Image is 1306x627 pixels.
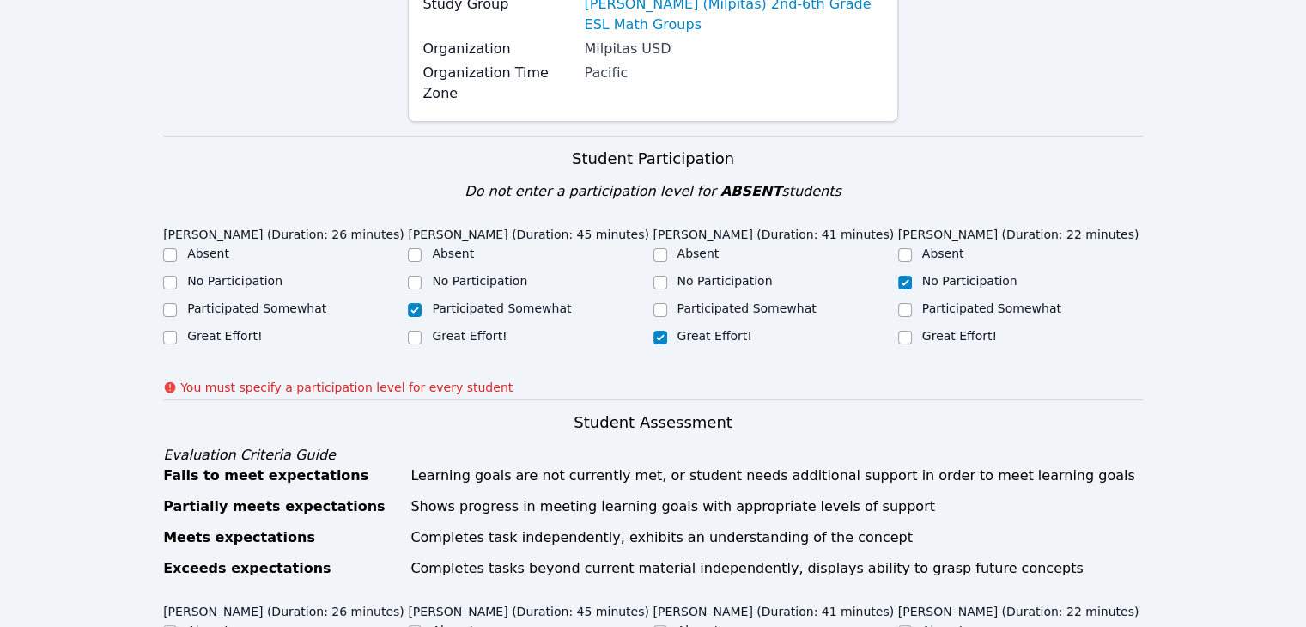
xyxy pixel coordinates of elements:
[677,329,752,343] label: Great Effort!
[922,301,1061,315] label: Participated Somewhat
[922,274,1017,288] label: No Participation
[922,329,997,343] label: Great Effort!
[187,301,326,315] label: Participated Somewhat
[163,411,1143,435] h3: Student Assessment
[163,558,400,579] div: Exceeds expectations
[410,527,1143,548] div: Completes task independently, exhibits an understanding of the concept
[677,247,720,260] label: Absent
[720,183,781,199] span: ABSENT
[163,147,1143,171] h3: Student Participation
[677,274,773,288] label: No Participation
[422,39,574,59] label: Organization
[187,247,229,260] label: Absent
[584,39,883,59] div: Milpitas USD
[410,496,1143,517] div: Shows progress in meeting learning goals with appropriate levels of support
[163,181,1143,202] div: Do not enter a participation level for students
[432,329,507,343] label: Great Effort!
[163,445,1143,466] div: Evaluation Criteria Guide
[922,247,964,260] label: Absent
[432,274,527,288] label: No Participation
[410,466,1143,486] div: Learning goals are not currently met, or student needs additional support in order to meet learni...
[187,274,282,288] label: No Participation
[163,527,400,548] div: Meets expectations
[422,63,574,104] label: Organization Time Zone
[653,596,895,622] legend: [PERSON_NAME] (Duration: 41 minutes)
[410,558,1143,579] div: Completes tasks beyond current material independently, displays ability to grasp future concepts
[653,219,895,245] legend: [PERSON_NAME] (Duration: 41 minutes)
[584,63,883,83] div: Pacific
[163,496,400,517] div: Partially meets expectations
[677,301,817,315] label: Participated Somewhat
[180,379,513,396] p: You must specify a participation level for every student
[408,596,649,622] legend: [PERSON_NAME] (Duration: 45 minutes)
[432,301,571,315] label: Participated Somewhat
[163,596,404,622] legend: [PERSON_NAME] (Duration: 26 minutes)
[163,466,400,486] div: Fails to meet expectations
[898,596,1139,622] legend: [PERSON_NAME] (Duration: 22 minutes)
[898,219,1139,245] legend: [PERSON_NAME] (Duration: 22 minutes)
[187,329,262,343] label: Great Effort!
[432,247,474,260] label: Absent
[408,219,649,245] legend: [PERSON_NAME] (Duration: 45 minutes)
[163,219,404,245] legend: [PERSON_NAME] (Duration: 26 minutes)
